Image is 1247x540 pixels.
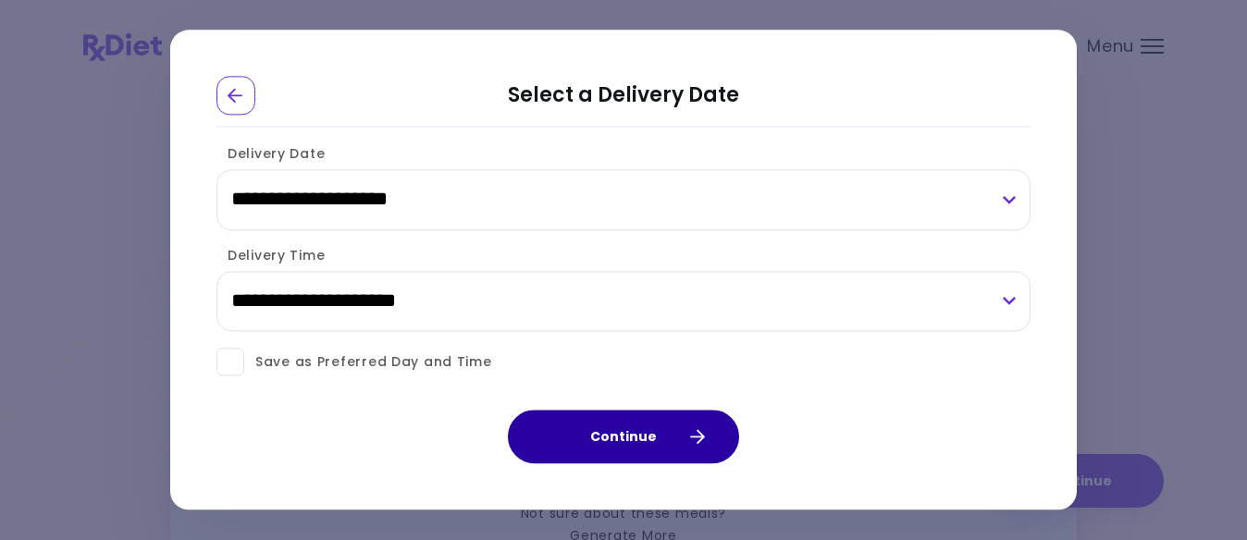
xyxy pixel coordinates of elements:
[216,76,255,115] div: Go Back
[508,411,739,464] button: Continue
[244,350,492,374] span: Save as Preferred Day and Time
[216,246,325,264] label: Delivery Time
[216,144,325,163] label: Delivery Date
[216,76,1031,127] h2: Select a Delivery Date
